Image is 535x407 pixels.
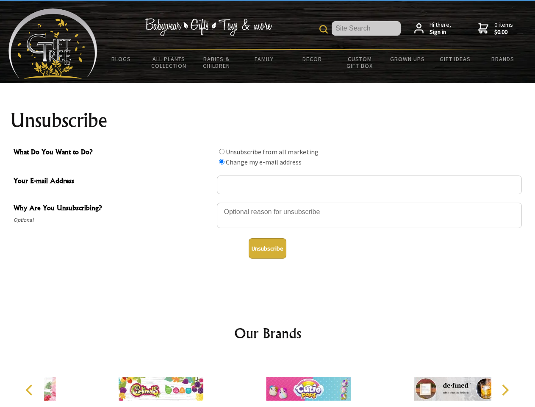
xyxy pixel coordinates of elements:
[332,21,401,36] input: Site Search
[478,21,513,36] a: 0 items$0.00
[8,8,97,79] img: Babyware - Gifts - Toys and more...
[414,21,451,36] a: Hi there,Sign in
[217,176,522,194] input: Your E-mail Address
[21,381,40,399] button: Previous
[319,25,328,33] img: product search
[479,50,527,68] a: Brands
[14,176,213,188] span: Your E-mail Address
[145,18,272,36] img: Babywear - Gifts - Toys & more
[219,159,225,164] input: What Do You Want to Do?
[14,203,213,215] span: Why Are You Unsubscribing?
[249,238,286,259] button: Unsubscribe
[494,21,513,36] span: 0 items
[336,50,384,75] a: Custom Gift Box
[288,50,336,68] a: Decor
[17,323,518,343] h2: Our Brands
[494,28,513,36] strong: $0.00
[430,28,451,36] strong: Sign in
[97,50,145,68] a: BLOGS
[219,149,225,154] input: What Do You Want to Do?
[217,203,522,228] textarea: Why Are You Unsubscribing?
[383,50,431,68] a: Grown Ups
[14,147,213,159] span: What Do You Want to Do?
[10,110,525,131] h1: Unsubscribe
[226,148,319,156] label: Unsubscribe from all marketing
[226,158,302,166] label: Change my e-mail address
[145,50,193,75] a: All Plants Collection
[14,215,213,225] span: Optional
[431,50,479,68] a: Gift Ideas
[193,50,241,75] a: Babies & Children
[430,21,451,36] span: Hi there,
[241,50,288,68] a: Family
[496,381,514,399] button: Next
